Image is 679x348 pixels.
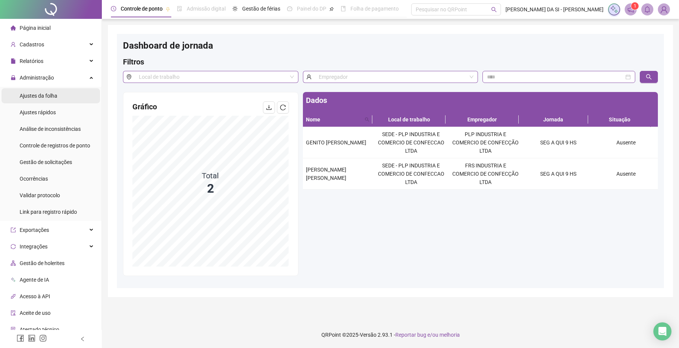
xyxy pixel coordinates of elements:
[20,75,54,81] span: Administração
[102,322,679,348] footer: QRPoint © 2025 - 2.93.1 -
[360,332,376,338] span: Versão
[653,322,671,340] div: Open Intercom Messenger
[306,167,346,181] span: [PERSON_NAME] [PERSON_NAME]
[111,6,116,11] span: clock-circle
[306,115,362,124] span: Nome
[20,41,44,48] span: Cadastros
[627,6,634,13] span: notification
[20,293,50,299] span: Acesso à API
[20,176,48,182] span: Ocorrências
[39,334,47,342] span: instagram
[303,71,315,83] span: user
[588,112,651,127] th: Situação
[280,104,286,110] span: reload
[594,158,658,190] td: Ausente
[11,294,16,299] span: api
[20,109,56,115] span: Ajustes rápidos
[20,93,57,99] span: Ajustes da folha
[491,7,497,12] span: search
[11,244,16,249] span: sync
[11,75,16,80] span: lock
[123,40,213,51] span: Dashboard de jornada
[20,159,72,165] span: Gestão de solicitações
[644,6,651,13] span: bell
[20,143,90,149] span: Controle de registros de ponto
[20,126,81,132] span: Análise de inconsistências
[449,158,523,190] td: FRS INDUSTRIA E COMERCIO DE CONFECÇÃO LTDA
[372,112,445,127] th: Local de trabalho
[449,127,523,158] td: PLP INDUSTRIA E COMERCIO DE CONFECÇÃO LTDA
[20,25,51,31] span: Página inicial
[80,336,85,342] span: left
[11,261,16,266] span: apartment
[20,192,60,198] span: Validar protocolo
[306,96,327,105] span: Dados
[121,6,163,12] span: Controle de ponto
[20,260,65,266] span: Gestão de holerites
[123,71,135,83] span: environment
[28,334,35,342] span: linkedin
[11,327,16,332] span: solution
[187,6,226,12] span: Admissão digital
[11,227,16,233] span: export
[297,6,326,12] span: Painel do DP
[523,127,594,158] td: SEG A QUI 9 HS
[177,6,182,11] span: file-done
[11,42,16,47] span: user-add
[17,334,24,342] span: facebook
[374,127,449,158] td: SEDE - PLP INDUSTRIA E COMERCIO DE CONFECCAO LTDA
[329,7,334,11] span: pushpin
[20,209,77,215] span: Link para registro rápido
[287,6,292,11] span: dashboard
[20,58,43,64] span: Relatórios
[658,4,670,15] img: 51535
[610,5,618,14] img: sparkle-icon.fc2bf0ac1784a2077858766a79e2daf3.svg
[20,277,49,283] span: Agente de IA
[594,127,658,158] td: Ausente
[20,227,49,233] span: Exportações
[350,6,399,12] span: Folha de pagamento
[519,112,588,127] th: Jornada
[365,117,369,122] span: search
[132,102,157,111] span: Gráfico
[395,332,460,338] span: Reportar bug e/ou melhoria
[20,244,48,250] span: Integrações
[242,6,280,12] span: Gestão de férias
[232,6,238,11] span: sun
[523,158,594,190] td: SEG A QUI 9 HS
[363,114,371,125] span: search
[634,3,636,9] span: 1
[374,158,449,190] td: SEDE - PLP INDUSTRIA E COMERCIO DE CONFECCAO LTDA
[266,104,272,110] span: download
[11,58,16,64] span: file
[306,140,366,146] span: GENITO [PERSON_NAME]
[11,310,16,316] span: audit
[631,2,639,10] sup: 1
[445,112,519,127] th: Empregador
[341,6,346,11] span: book
[11,25,16,31] span: home
[505,5,604,14] span: [PERSON_NAME] DA SI - [PERSON_NAME]
[123,57,144,66] span: Filtros
[166,7,170,11] span: pushpin
[20,310,51,316] span: Aceite de uso
[646,74,652,80] span: search
[20,327,59,333] span: Atestado técnico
